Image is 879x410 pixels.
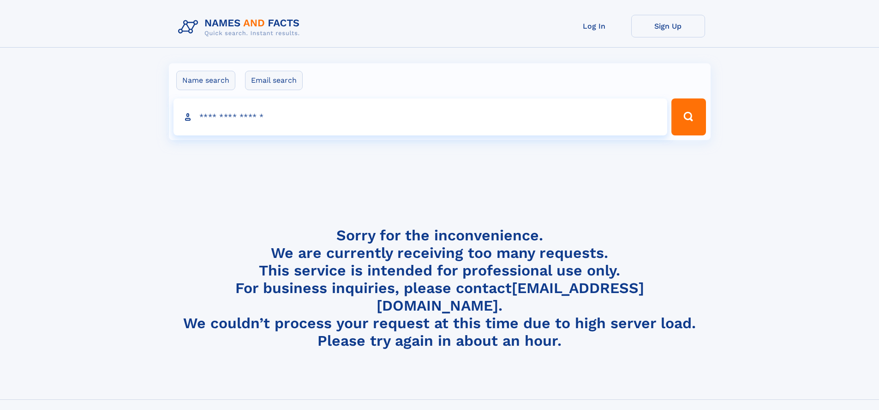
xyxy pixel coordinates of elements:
[557,15,631,37] a: Log In
[245,71,303,90] label: Email search
[377,279,644,314] a: [EMAIL_ADDRESS][DOMAIN_NAME]
[174,15,307,40] img: Logo Names and Facts
[631,15,705,37] a: Sign Up
[174,226,705,350] h4: Sorry for the inconvenience. We are currently receiving too many requests. This service is intend...
[176,71,235,90] label: Name search
[671,98,706,135] button: Search Button
[173,98,668,135] input: search input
